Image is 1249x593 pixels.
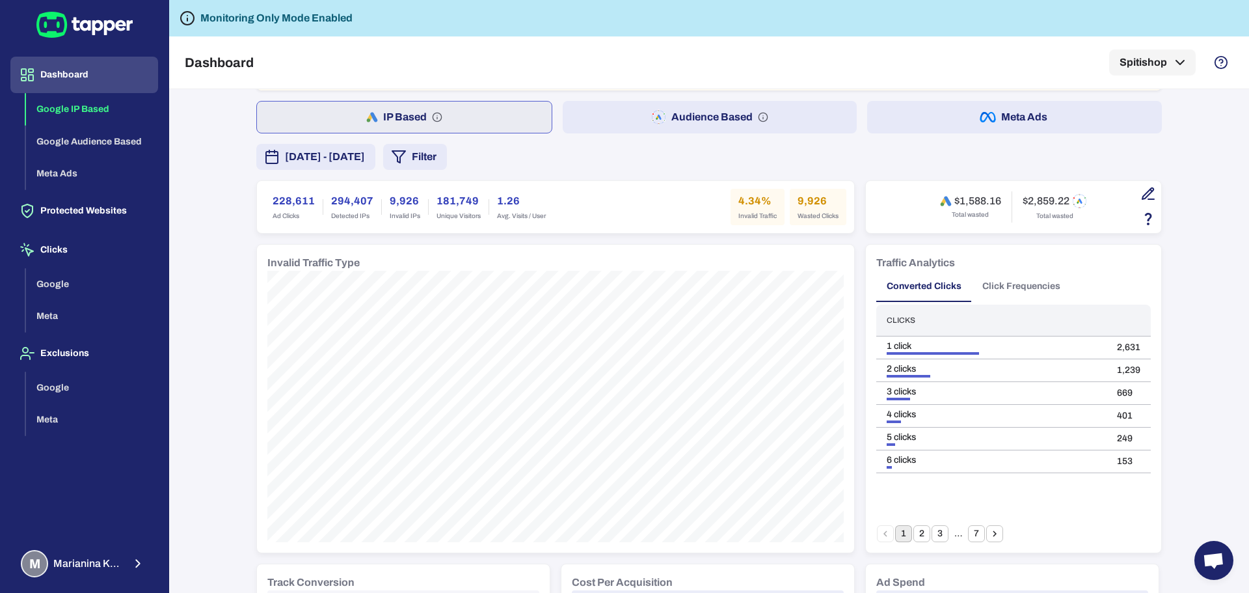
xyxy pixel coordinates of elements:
button: Go to page 3 [932,525,948,542]
a: Google IP Based [26,103,158,114]
h6: Ad Spend [876,575,925,590]
h6: 4.34% [738,193,777,209]
a: Exclusions [10,347,158,358]
a: Meta [26,413,158,424]
button: Protected Websites [10,193,158,229]
button: Go to next page [986,525,1003,542]
svg: IP based: Search, Display, and Shopping. [432,112,442,122]
button: Google [26,268,158,301]
h6: $1,588.16 [954,195,1001,208]
td: 401 [1107,405,1151,428]
button: Audience Based [563,101,857,133]
button: Click Frequencies [972,271,1071,302]
span: Total wasted [952,210,989,219]
button: Filter [383,144,447,170]
button: Spitishop [1109,49,1196,76]
button: Go to page 2 [913,525,930,542]
h6: 1.26 [497,193,546,209]
span: Total wasted [1036,212,1073,221]
span: Invalid Traffic [738,212,777,221]
td: 669 [1107,382,1151,405]
a: Meta [26,310,158,321]
a: Dashboard [10,68,158,79]
a: Meta Ads [26,167,158,178]
div: 5 clicks [887,432,1096,443]
div: 2 clicks [887,363,1096,375]
nav: pagination navigation [876,525,1004,542]
span: Detected IPs [331,212,373,221]
a: Google Audience Based [26,135,158,146]
h5: Dashboard [185,55,254,70]
button: Meta Ads [26,158,158,190]
div: M [21,550,48,577]
h6: 228,611 [273,193,315,209]
span: Ad Clicks [273,212,315,221]
span: Unique Visitors [436,212,481,221]
button: Google [26,372,158,404]
h6: $2,859.22 [1023,195,1069,208]
td: 1,239 [1107,359,1151,382]
h6: Traffic Analytics [876,255,955,271]
h6: Cost Per Acquisition [572,575,673,590]
button: Meta [26,300,158,333]
h6: 9,926 [390,193,420,209]
button: Go to page 7 [968,525,985,542]
a: Google [26,277,158,288]
h6: 9,926 [798,193,839,209]
button: Google IP Based [26,93,158,126]
div: 4 clicks [887,409,1096,421]
td: 249 [1107,428,1151,450]
div: Open chat [1194,541,1233,580]
button: page 1 [895,525,912,542]
button: Estimation based on the quantity of invalid click x cost-per-click. [1137,208,1159,230]
h6: Monitoring Only Mode Enabled [200,10,353,26]
button: [DATE] - [DATE] [256,144,375,170]
button: Converted Clicks [876,271,972,302]
button: Dashboard [10,57,158,93]
h6: Invalid Traffic Type [267,255,360,271]
div: 1 click [887,340,1096,352]
h6: 294,407 [331,193,373,209]
button: IP Based [256,101,552,133]
button: Google Audience Based [26,126,158,158]
div: … [950,528,967,540]
a: Protected Websites [10,204,158,215]
span: Avg. Visits / User [497,212,546,221]
h6: 181,749 [436,193,481,209]
td: 2,631 [1107,337,1151,359]
button: Clicks [10,232,158,268]
button: Exclusions [10,335,158,372]
span: [DATE] - [DATE] [285,149,365,165]
div: 6 clicks [887,454,1096,466]
button: Meta Ads [867,101,1162,133]
span: Wasted Clicks [798,212,839,221]
div: 3 clicks [887,386,1096,398]
button: MMarianina Karra [10,545,158,583]
a: Google [26,381,158,392]
td: 153 [1107,450,1151,473]
h6: Track Conversion [267,575,355,590]
th: Clicks [876,305,1107,337]
button: Meta [26,404,158,436]
svg: Tapper is not blocking any fraudulent activity for this domain [180,10,195,26]
svg: Audience based: Search, Display, Shopping, Video Performance Max, Demand Generation [758,112,768,122]
span: Marianina Karra [53,557,123,570]
a: Clicks [10,243,158,255]
span: Invalid IPs [390,212,420,221]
